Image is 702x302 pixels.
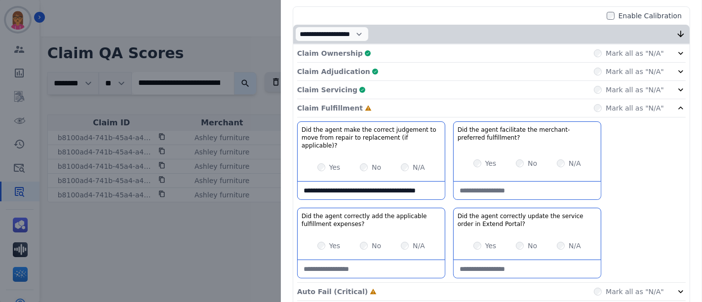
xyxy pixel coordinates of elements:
[606,103,664,113] label: Mark all as "N/A"
[619,11,682,21] label: Enable Calibration
[329,241,341,251] label: Yes
[485,241,497,251] label: Yes
[528,241,537,251] label: No
[606,287,664,297] label: Mark all as "N/A"
[569,158,581,168] label: N/A
[297,48,363,58] p: Claim Ownership
[485,158,497,168] label: Yes
[372,241,381,251] label: No
[297,85,357,95] p: Claim Servicing
[413,162,425,172] label: N/A
[458,212,597,228] h3: Did the agent correctly update the service order in Extend Portal?
[458,126,597,142] h3: Did the agent facilitate the merchant-preferred fulfillment?
[297,287,368,297] p: Auto Fail (Critical)
[569,241,581,251] label: N/A
[297,67,370,76] p: Claim Adjudication
[606,85,664,95] label: Mark all as "N/A"
[606,67,664,76] label: Mark all as "N/A"
[413,241,425,251] label: N/A
[297,103,363,113] p: Claim Fulfillment
[302,126,441,150] h3: Did the agent make the correct judgement to move from repair to replacement (if applicable)?
[528,158,537,168] label: No
[302,212,441,228] h3: Did the agent correctly add the applicable fulfillment expenses?
[329,162,341,172] label: Yes
[372,162,381,172] label: No
[606,48,664,58] label: Mark all as "N/A"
